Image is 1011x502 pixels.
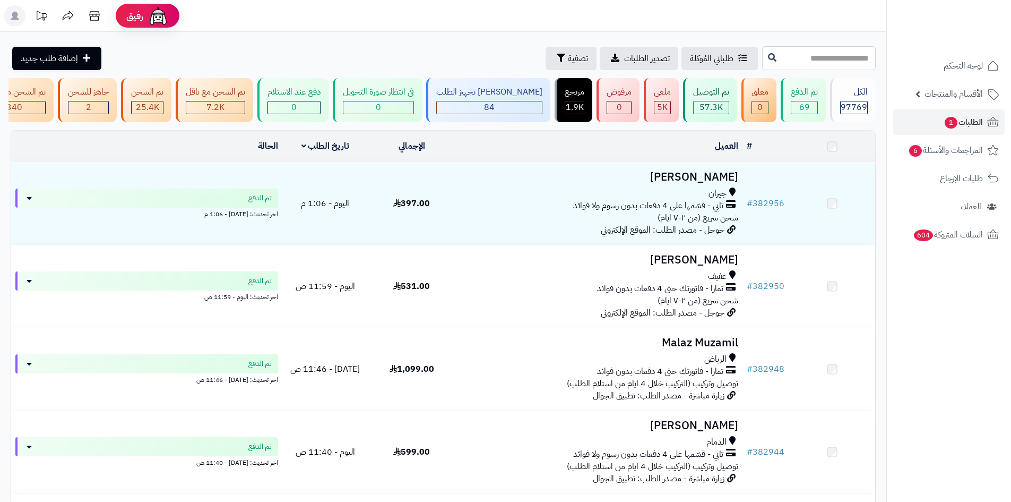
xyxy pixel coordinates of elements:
a: تم الشحن 25.4K [119,78,174,122]
a: جاهز للشحن 2 [56,78,119,122]
a: مرتجع 1.9K [552,78,594,122]
a: لوحة التحكم [893,53,1005,79]
button: تصفية [546,47,597,70]
span: 84 [484,101,495,114]
h3: [PERSON_NAME] [459,254,738,266]
div: جاهز للشحن [68,86,109,98]
span: زيارة مباشرة - مصدر الطلب: تطبيق الجوال [593,389,724,402]
div: تم التوصيل [693,86,729,98]
span: 57.3K [699,101,723,114]
a: السلات المتروكة604 [893,222,1005,248]
span: تم الدفع [248,441,272,452]
div: مرتجع [565,86,584,98]
span: تمارا - فاتورتك حتى 4 دفعات بدون فوائد [597,365,723,378]
div: 84 [437,101,542,114]
span: # [747,197,753,210]
h3: [PERSON_NAME] [459,171,738,183]
div: اخر تحديث: [DATE] - 11:40 ص [15,456,278,467]
span: جوجل - مصدر الطلب: الموقع الإلكتروني [601,224,724,236]
a: # [747,140,752,152]
span: 7.2K [206,101,224,114]
span: 599.00 [393,446,430,458]
a: الإجمالي [399,140,425,152]
a: #382950 [747,280,784,293]
span: طلباتي المُوكلة [690,52,733,65]
span: المراجعات والأسئلة [908,143,983,158]
a: مرفوض 0 [594,78,642,122]
span: 0 [376,101,381,114]
span: عفيف [708,270,727,283]
span: الأقسام والمنتجات [924,87,983,101]
h3: [PERSON_NAME] [459,420,738,432]
div: 1862 [565,101,584,114]
div: 57284 [694,101,729,114]
span: 5K [657,101,668,114]
span: العملاء [961,199,981,214]
div: تم الدفع [791,86,818,98]
span: # [747,446,753,458]
span: اليوم - 11:40 ص [296,446,355,458]
div: [PERSON_NAME] تجهيز الطلب [436,86,542,98]
a: ملغي 5K [642,78,681,122]
span: 0 [617,101,622,114]
div: اخر تحديث: [DATE] - 11:46 ص [15,373,278,385]
div: الكل [840,86,868,98]
span: اليوم - 11:59 ص [296,280,355,293]
a: تم الشحن مع ناقل 7.2K [174,78,255,122]
span: إضافة طلب جديد [21,52,78,65]
a: [PERSON_NAME] تجهيز الطلب 84 [424,78,552,122]
div: مرفوض [607,86,632,98]
span: 531.00 [393,280,430,293]
div: تم الشحن مع ناقل [186,86,245,98]
span: تابي - قسّمها على 4 دفعات بدون رسوم ولا فوائد [573,200,723,212]
a: الحالة [258,140,278,152]
a: #382948 [747,363,784,376]
span: 1.9K [566,101,584,114]
div: اخر تحديث: [DATE] - 1:06 م [15,208,278,219]
a: الطلبات1 [893,109,1005,135]
img: logo-2.png [939,14,1001,36]
span: رفيق [126,10,143,22]
span: 397.00 [393,197,430,210]
span: 25.4K [136,101,159,114]
span: [DATE] - 11:46 ص [290,363,360,376]
div: تم الشحن [131,86,163,98]
span: الرياض [704,353,727,365]
div: 25372 [132,101,163,114]
a: إضافة طلب جديد [12,47,101,70]
a: الكل97769 [828,78,878,122]
span: 2 [86,101,91,114]
span: 6 [909,144,922,157]
div: 0 [268,101,320,114]
span: شحن سريع (من ٢-٧ ايام) [658,211,738,224]
span: 1 [944,116,958,129]
span: تابي - قسّمها على 4 دفعات بدون رسوم ولا فوائد [573,448,723,461]
a: #382956 [747,197,784,210]
span: 97769 [841,101,867,114]
div: في انتظار صورة التحويل [343,86,414,98]
div: معلق [751,86,768,98]
img: ai-face.png [148,5,169,27]
span: 604 [913,229,934,242]
h3: Malaz Muzamil [459,337,738,349]
span: توصيل وتركيب (التركيب خلال 4 ايام من استلام الطلب) [567,460,738,473]
a: في انتظار صورة التحويل 0 [331,78,424,122]
span: 340 [6,101,22,114]
a: العميل [715,140,738,152]
div: اخر تحديث: اليوم - 11:59 ص [15,291,278,302]
span: تم الدفع [248,276,272,286]
a: تم الدفع 69 [779,78,828,122]
span: الطلبات [944,115,983,130]
a: طلباتي المُوكلة [681,47,758,70]
a: تم التوصيل 57.3K [681,78,739,122]
a: طلبات الإرجاع [893,166,1005,191]
span: السلات المتروكة [913,227,983,242]
span: 1,099.00 [390,363,434,376]
a: تحديثات المنصة [28,5,55,29]
span: جوجل - مصدر الطلب: الموقع الإلكتروني [601,307,724,319]
a: العملاء [893,194,1005,219]
a: دفع عند الاستلام 0 [255,78,331,122]
span: لوحة التحكم [944,58,983,73]
a: المراجعات والأسئلة6 [893,138,1005,163]
a: معلق 0 [739,78,779,122]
